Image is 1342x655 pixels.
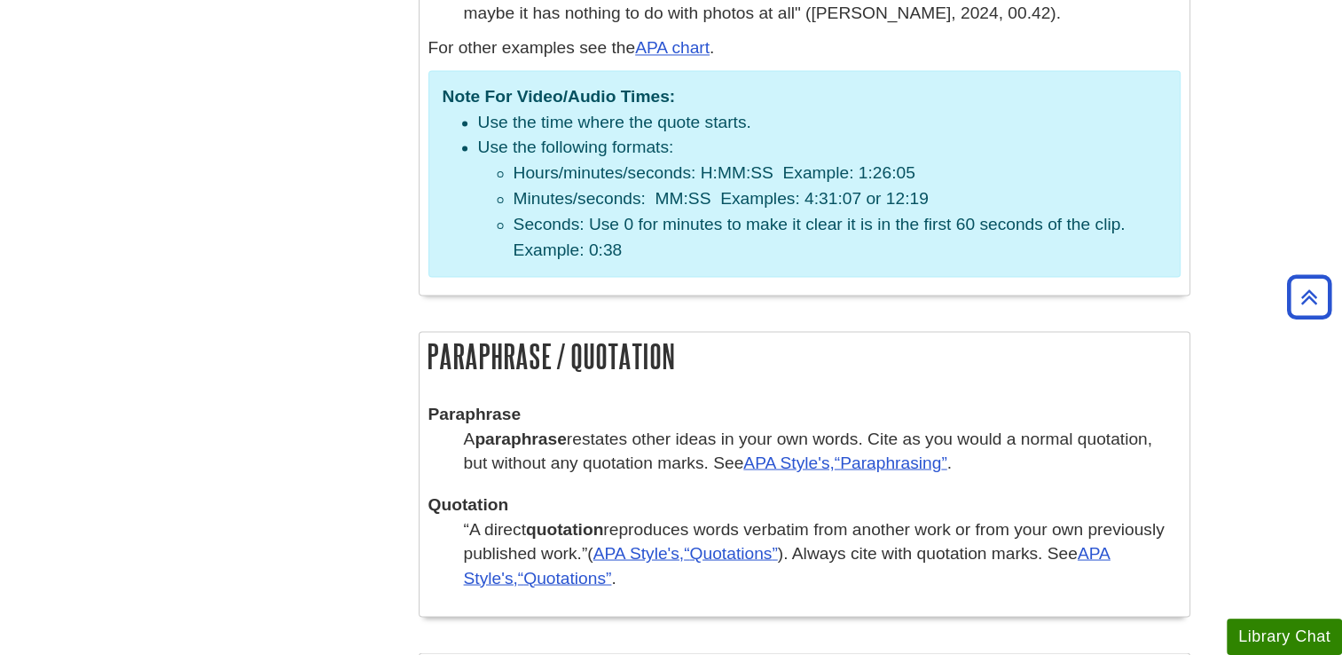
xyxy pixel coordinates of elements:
[593,543,778,562] a: APA Style's,Quotations
[835,453,947,471] q: Paraphrasing
[526,519,603,538] strong: quotation
[514,186,1166,212] li: Minutes/seconds: MM:SS Examples: 4:31:07 or 12:19
[684,543,778,562] q: Quotations
[428,492,1181,516] dt: Quotation
[1281,285,1338,309] a: Back to Top
[514,212,1166,264] li: Seconds: Use 0 for minutes to make it clear it is in the first 60 seconds of the clip. Example: 0:38
[478,110,1166,136] li: Use the time where the quote starts.
[464,426,1181,475] dd: A restates other ideas in your own words. Cite as you would a normal quotation, but without any q...
[743,453,946,471] a: APA Style's,Paraphrasing
[443,87,676,106] strong: Note For Video/Audio Times:
[428,36,1181,61] p: For other examples see the .
[420,332,1189,379] h2: Paraphrase / Quotation
[464,543,1110,586] a: APA Style's,Quotations
[514,161,1166,186] li: Hours/minutes/seconds: H:MM:SS Example: 1:26:05
[475,429,566,447] strong: paraphrase
[518,568,612,587] q: Quotations
[464,517,1181,589] dd: ( ). Always cite with quotation marks. See .
[478,135,1166,263] li: Use the following formats:
[1227,619,1342,655] button: Library Chat
[464,519,1165,562] q: A direct reproduces words verbatim from another work or from your own previously published work.
[428,401,1181,425] dt: Paraphrase
[635,38,710,57] a: APA chart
